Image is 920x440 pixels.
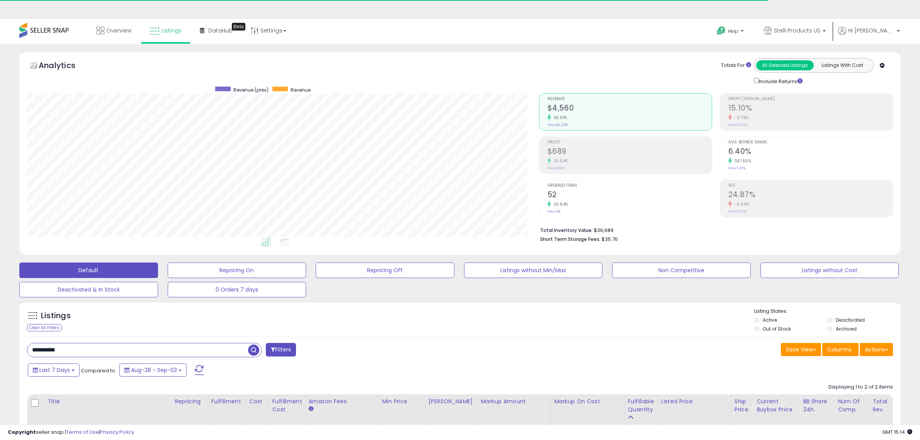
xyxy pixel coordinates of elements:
[548,184,712,188] span: Ordered Items
[548,209,560,214] small: Prev: 38
[721,62,751,69] div: Totals For
[272,397,302,414] div: Fulfillment Cost
[548,166,565,171] small: Prev: $508
[548,190,712,201] h2: 52
[828,384,893,391] div: Displaying 1 to 2 of 2 items
[728,166,746,171] small: Prev: 1.43%
[27,324,61,331] div: Clear All Filters
[245,19,292,42] a: Settings
[144,19,187,42] a: Listings
[162,27,182,34] span: Listings
[168,263,306,278] button: Repricing On
[168,282,306,297] button: 0 Orders 7 days
[774,27,820,34] span: Stelli Products US
[728,184,893,188] span: ROI
[728,147,893,157] h2: 6.40%
[728,104,893,114] h2: 15.10%
[100,428,134,436] a: Privacy Policy
[803,397,831,414] div: BB Share 24h.
[728,123,747,127] small: Prev: 15.22%
[39,366,70,374] span: Last 7 Days
[233,87,269,93] span: Revenue (prev)
[781,343,821,356] button: Save View
[728,97,893,101] span: Profit [PERSON_NAME]
[763,326,791,332] label: Out of Stock
[732,158,752,164] small: 347.55%
[551,158,568,164] small: 35.54%
[249,397,266,406] div: Cost
[266,343,296,356] button: Filters
[19,282,158,297] button: Deactivated & In Stock
[748,77,812,85] div: Include Returns
[728,28,738,34] span: Help
[309,406,313,413] small: Amazon Fees.
[131,366,177,374] span: Aug-28 - Sep-03
[316,263,454,278] button: Repricing Off
[838,397,866,414] div: Num of Comp.
[382,397,422,406] div: Min Price
[548,147,712,157] h2: $689
[81,367,116,374] span: Compared to:
[754,308,901,315] p: Listing States:
[827,346,852,353] span: Columns
[106,27,131,34] span: Overview
[232,23,245,31] div: Tooltip anchor
[551,201,568,207] small: 36.84%
[728,209,747,214] small: Prev: 25.11%
[8,429,134,436] div: seller snap | |
[760,263,899,278] button: Listings without Cost
[882,428,912,436] span: 2025-09-12 15:14 GMT
[551,115,567,121] small: 36.61%
[211,397,243,406] div: Fulfillment
[732,115,749,121] small: -0.79%
[66,428,99,436] a: Terms of Use
[661,397,728,406] div: Listed Price
[540,225,887,234] li: $36,689
[194,19,238,42] a: DataHub
[838,27,900,44] a: Hi [PERSON_NAME]
[41,310,71,321] h5: Listings
[757,397,796,414] div: Current Buybox Price
[540,227,593,234] b: Total Inventory Value:
[208,27,233,34] span: DataHub
[39,60,90,73] h5: Analytics
[91,19,137,42] a: Overview
[28,363,80,377] button: Last 7 Days
[429,397,474,406] div: [PERSON_NAME]
[848,27,894,34] span: Hi [PERSON_NAME]
[464,263,603,278] button: Listings without Min/Max
[548,104,712,114] h2: $4,560
[175,397,205,406] div: Repricing
[716,26,726,36] i: Get Help
[813,60,871,70] button: Listings With Cost
[728,190,893,201] h2: 24.87%
[119,363,187,377] button: Aug-28 - Sep-03
[602,235,618,243] span: $35.76
[309,397,376,406] div: Amazon Fees
[756,60,814,70] button: All Selected Listings
[711,20,752,44] a: Help
[628,397,655,414] div: Fulfillable Quantity
[548,97,712,101] span: Revenue
[732,201,750,207] small: -0.96%
[291,87,311,93] span: Revenue
[19,263,158,278] button: Default
[758,19,832,44] a: Stelli Products US
[872,397,901,414] div: Total Rev.
[836,326,857,332] label: Archived
[48,397,168,406] div: Title
[554,397,621,406] div: Markup on Cost
[836,317,865,323] label: Deactivated
[728,140,893,145] span: Avg. Buybox Share
[548,123,568,127] small: Prev: $3,338
[763,317,777,323] label: Active
[540,236,600,242] b: Short Term Storage Fees:
[860,343,893,356] button: Actions
[612,263,751,278] button: Non Competitive
[8,428,36,436] strong: Copyright
[481,397,548,406] div: Markup Amount
[551,394,624,425] th: The percentage added to the cost of goods (COGS) that forms the calculator for Min & Max prices.
[548,140,712,145] span: Profit
[735,397,750,414] div: Ship Price
[822,343,859,356] button: Columns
